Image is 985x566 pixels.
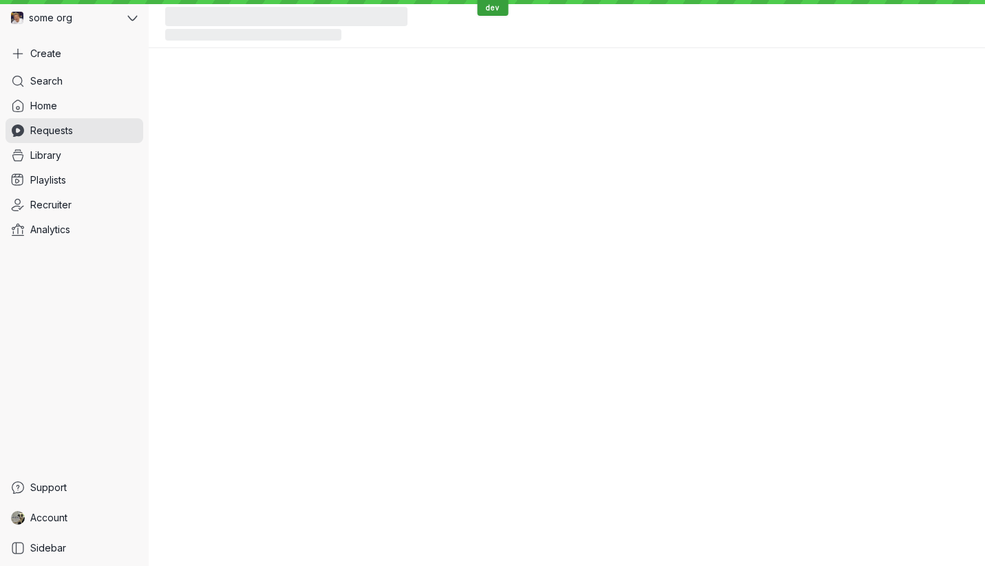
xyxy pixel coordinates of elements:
a: Recruiter [6,193,143,217]
a: Analytics [6,217,143,242]
a: Requests [6,118,143,143]
span: Recruiter [30,198,72,212]
img: some org avatar [11,12,23,24]
button: Create [6,41,143,66]
div: some org [6,6,125,30]
span: Search [30,74,63,88]
a: Support [6,475,143,500]
a: Playlists [6,168,143,193]
span: Analytics [30,223,70,237]
a: Sidebar [6,536,143,560]
span: Playlists [30,173,66,187]
span: some org [29,11,72,25]
img: Pro Teale avatar [11,511,25,525]
span: Account [30,511,67,525]
span: Library [30,149,61,162]
span: Sidebar [30,541,66,555]
span: Support [30,481,67,494]
button: some org avatarsome org [6,6,143,30]
a: Library [6,143,143,168]
span: Requests [30,124,73,138]
span: Create [30,47,61,61]
a: Search [6,69,143,94]
span: Home [30,99,57,113]
a: Home [6,94,143,118]
a: Pro Teale avatarAccount [6,505,143,530]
